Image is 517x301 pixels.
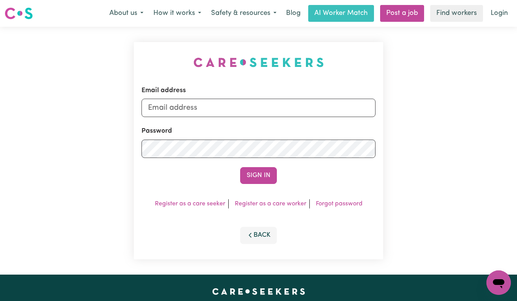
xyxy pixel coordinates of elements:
[141,99,376,117] input: Email address
[240,167,277,184] button: Sign In
[380,5,424,22] a: Post a job
[104,5,148,21] button: About us
[206,5,281,21] button: Safety & resources
[5,7,33,20] img: Careseekers logo
[141,126,172,136] label: Password
[212,288,305,294] a: Careseekers home page
[155,201,225,207] a: Register as a care seeker
[486,270,511,295] iframe: Button to launch messaging window
[308,5,374,22] a: AI Worker Match
[486,5,512,22] a: Login
[5,5,33,22] a: Careseekers logo
[430,5,483,22] a: Find workers
[148,5,206,21] button: How it works
[316,201,363,207] a: Forgot password
[281,5,305,22] a: Blog
[240,227,277,244] button: Back
[141,86,186,96] label: Email address
[235,201,306,207] a: Register as a care worker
